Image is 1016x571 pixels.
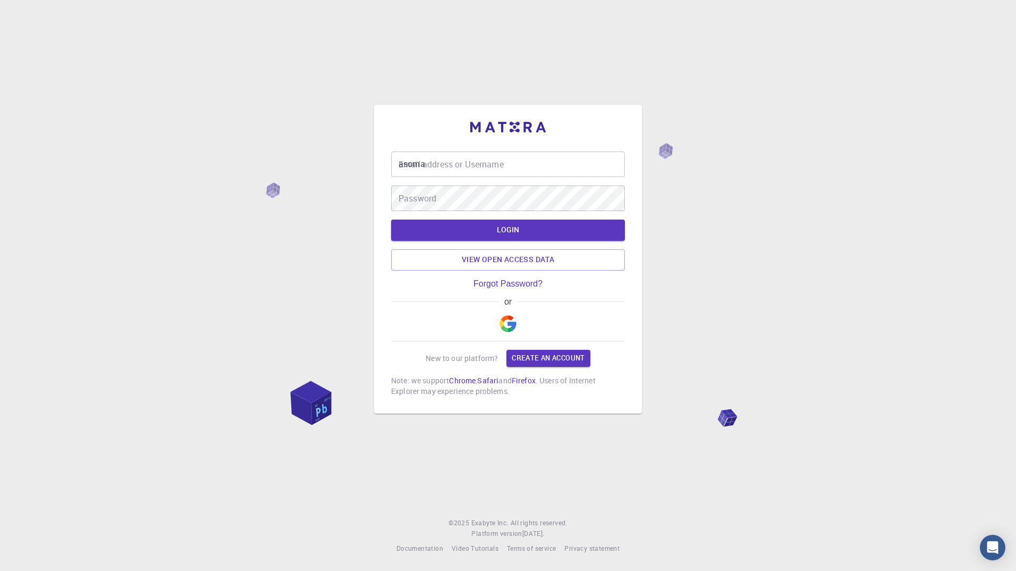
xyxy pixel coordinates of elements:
span: Platform version [471,528,522,539]
a: Privacy statement [564,543,620,554]
p: New to our platform? [426,353,498,364]
div: Open Intercom Messenger [980,535,1005,560]
span: All rights reserved. [511,518,568,528]
span: [DATE] . [522,529,545,538]
span: サポート [20,7,53,17]
a: Terms of service [507,543,556,554]
span: or [499,297,517,307]
img: Google [499,315,517,332]
a: Chrome [449,375,476,385]
span: © 2025 [448,518,471,528]
span: Exabyte Inc. [471,518,509,527]
a: Exabyte Inc. [471,518,509,528]
button: LOGIN [391,220,625,241]
a: Create an account [506,350,590,367]
a: Safari [477,375,498,385]
span: Privacy statement [564,544,620,552]
a: View open access data [391,249,625,271]
a: [DATE]. [522,528,545,539]
span: Documentation [396,544,443,552]
span: Video Tutorials [452,544,498,552]
a: Firefox [512,375,536,385]
a: Video Tutorials [452,543,498,554]
span: Terms of service [507,544,556,552]
a: Forgot Password? [473,279,543,289]
p: Note: we support , and . Users of Internet Explorer may experience problems. [391,375,625,397]
a: Documentation [396,543,443,554]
